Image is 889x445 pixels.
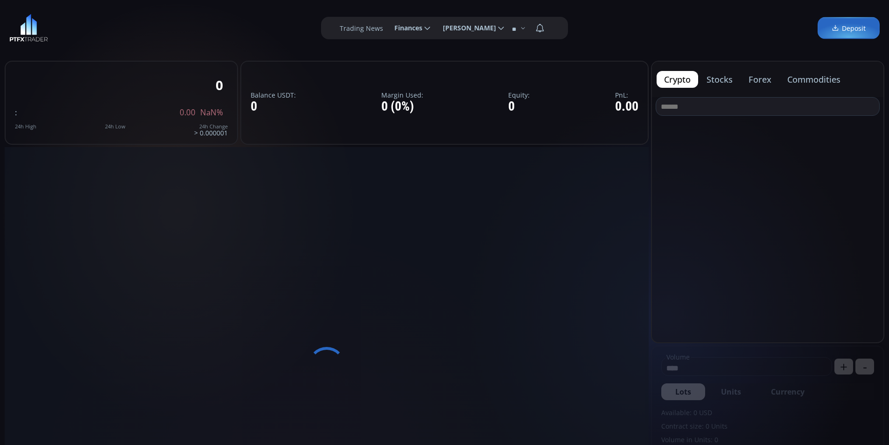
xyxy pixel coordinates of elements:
[699,71,740,88] button: stocks
[615,99,638,114] div: 0.00
[180,108,196,117] span: 0.00
[251,92,296,99] label: Balance USDT:
[200,108,223,117] span: NaN%
[381,92,423,99] label: Margin Used:
[251,99,296,114] div: 0
[508,99,530,114] div: 0
[216,78,223,92] div: 0
[194,124,228,136] div: > 0.000001
[741,71,779,88] button: forex
[818,17,880,39] a: Deposit
[15,107,17,118] span: :
[15,124,36,129] div: 24h High
[388,19,422,37] span: Finances
[194,124,228,129] div: 24h Change
[436,19,496,37] span: [PERSON_NAME]
[508,92,530,99] label: Equity:
[381,99,423,114] div: 0 (0%)
[780,71,848,88] button: commodities
[615,92,638,99] label: PnL:
[105,124,126,129] div: 24h Low
[657,71,698,88] button: crypto
[340,23,383,33] label: Trading News
[9,14,48,42] img: LOGO
[832,23,866,33] span: Deposit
